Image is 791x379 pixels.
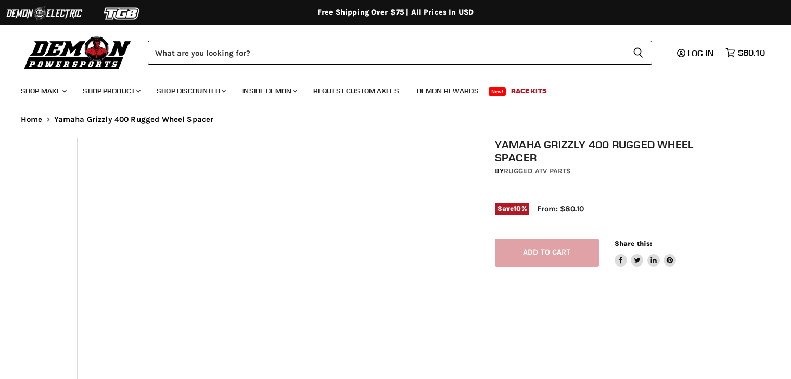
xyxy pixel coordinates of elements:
a: Log in [672,48,720,58]
span: Save % [495,203,529,214]
input: Search [148,41,624,65]
span: 10 [514,205,521,212]
span: From: $80.10 [537,204,584,213]
ul: Main menu [13,76,762,102]
img: Demon Powersports [21,34,135,71]
span: Share this: [615,239,652,247]
a: Inside Demon [234,80,303,102]
form: Product [148,41,652,65]
span: Yamaha Grizzly 400 Rugged Wheel Spacer [54,115,214,124]
span: Log in [687,48,714,58]
aside: Share this: [615,239,677,267]
a: Shop Discounted [149,80,232,102]
a: Shop Product [75,80,147,102]
a: Demon Rewards [409,80,487,102]
span: $80.10 [738,48,765,58]
img: TGB Logo 2 [83,4,161,23]
a: Rugged ATV Parts [504,167,571,175]
a: Home [21,115,43,124]
span: New! [489,87,506,96]
a: $80.10 [720,45,770,60]
a: Race Kits [503,80,555,102]
button: Search [624,41,652,65]
a: Request Custom Axles [305,80,407,102]
div: by [495,166,720,177]
img: Demon Electric Logo 2 [5,4,83,23]
a: Shop Make [13,80,73,102]
h1: Yamaha Grizzly 400 Rugged Wheel Spacer [495,138,720,164]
